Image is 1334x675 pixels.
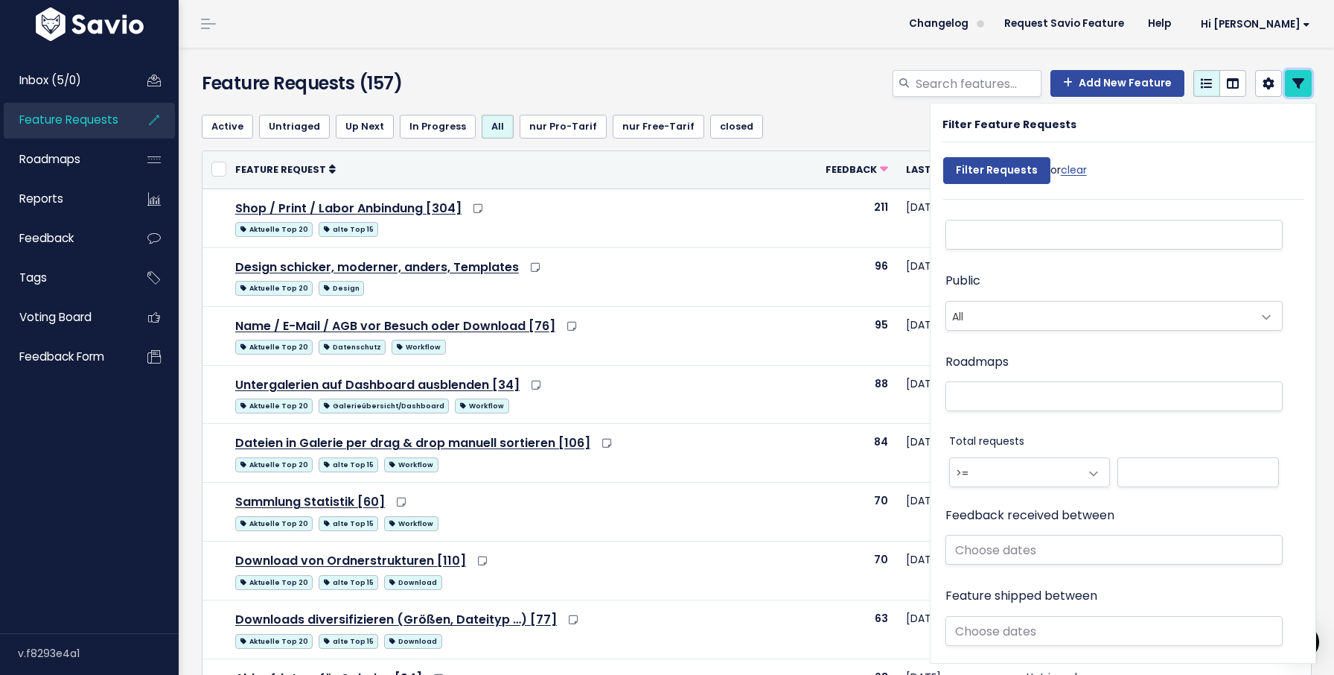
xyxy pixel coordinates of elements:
td: 70 [802,542,897,600]
span: Last Updated [906,163,980,176]
span: alte Top 15 [319,575,378,590]
input: Filter Requests [943,157,1050,184]
ul: Filter feature requests [202,115,1312,139]
td: 88 [802,365,897,424]
a: Download von Ordnerstrukturen [110] [235,552,466,569]
h4: Feature Requests (157) [202,70,557,97]
a: Feedback form [4,340,124,374]
a: Up Next [336,115,394,139]
a: Last Updated [906,162,990,177]
a: Help [1136,13,1183,35]
a: All [482,115,514,139]
span: Hi [PERSON_NAME] [1201,19,1310,30]
span: Feedback form [19,349,104,364]
a: Hi [PERSON_NAME] [1183,13,1322,36]
label: Feature shipped between [945,586,1097,607]
span: All [945,301,1283,331]
a: Roadmaps [4,142,124,177]
a: Inbox (5/0) [4,63,124,98]
a: Workflow [384,513,438,532]
a: alte Top 15 [319,219,378,238]
span: Aktuelle Top 20 [235,222,313,237]
a: nur Free-Tarif [613,115,704,139]
span: Voting Board [19,309,92,325]
a: Aktuelle Top 20 [235,278,313,297]
span: Aktuelle Top 20 [235,634,313,649]
a: Aktuelle Top 20 [235,631,313,650]
span: Datenschutz [319,340,386,355]
label: Feedback received between [945,505,1114,527]
input: Choose dates [945,616,1283,646]
label: Roadmaps [945,352,1009,373]
td: [DATE] [897,542,1018,600]
a: Sammlung Statistik [60] [235,493,385,510]
a: Name / E-Mail / AGB vor Besuch oder Download [76] [235,317,555,335]
td: 96 [802,247,897,306]
span: Feedback [826,163,877,176]
span: Feature Requests [19,112,118,127]
a: Design schicker, moderner, anders, Templates [235,259,519,276]
a: Workflow [455,396,508,414]
td: [DATE] [897,365,1018,424]
td: [DATE] [897,188,1018,247]
a: Aktuelle Top 20 [235,337,313,355]
span: Aktuelle Top 20 [235,281,313,296]
div: or [943,150,1087,199]
span: Aktuelle Top 20 [235,340,313,355]
td: [DATE] [897,600,1018,659]
a: Feedback [4,221,124,256]
td: [DATE] [897,306,1018,365]
span: Aktuelle Top 20 [235,457,313,472]
a: Aktuelle Top 20 [235,572,313,591]
span: alte Top 15 [319,516,378,531]
span: Aktuelle Top 20 [235,399,313,413]
a: alte Top 15 [319,454,378,473]
span: alte Top 15 [319,457,378,472]
td: 84 [802,424,897,483]
a: Reports [4,182,124,216]
a: Download [384,572,441,591]
a: clear [1061,162,1087,177]
span: Inbox (5/0) [19,72,81,88]
a: Active [202,115,253,139]
a: Add New Feature [1050,70,1184,97]
td: 70 [802,483,897,542]
a: Workflow [384,454,438,473]
a: Design [319,278,364,297]
a: closed [710,115,763,139]
span: Workflow [392,340,445,355]
div: v.f8293e4a1 [18,634,179,673]
span: alte Top 15 [319,634,378,649]
a: Aktuelle Top 20 [235,219,313,238]
a: Workflow [392,337,445,355]
span: Changelog [909,19,968,29]
span: Roadmaps [19,151,80,167]
td: [DATE] [897,483,1018,542]
span: Feedback [19,230,74,246]
a: Dateien in Galerie per drag & drop manuell sortieren [106] [235,434,590,451]
span: Tags [19,270,47,285]
a: Request Savio Feature [992,13,1136,35]
span: >= [949,457,1111,487]
span: All [946,302,1252,330]
a: Shop / Print / Labor Anbindung [304] [235,200,462,217]
label: Public [945,270,980,292]
input: Search features... [914,70,1041,97]
span: Aktuelle Top 20 [235,516,313,531]
strong: Filter Feature Requests [942,117,1076,132]
span: Feature Request [235,163,326,176]
a: alte Top 15 [319,513,378,532]
input: Choose dates [945,535,1283,565]
span: alte Top 15 [319,222,378,237]
span: Download [384,634,441,649]
a: Download [384,631,441,650]
a: nur Pro-Tarif [520,115,607,139]
span: Workflow [455,399,508,413]
span: Workflow [384,516,438,531]
a: Feature Requests [4,103,124,137]
a: Datenschutz [319,337,386,355]
td: 211 [802,188,897,247]
a: Downloads diversifizieren (Größen, Dateityp …) [77] [235,611,557,628]
a: Feedback [826,162,888,177]
td: 63 [802,600,897,659]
